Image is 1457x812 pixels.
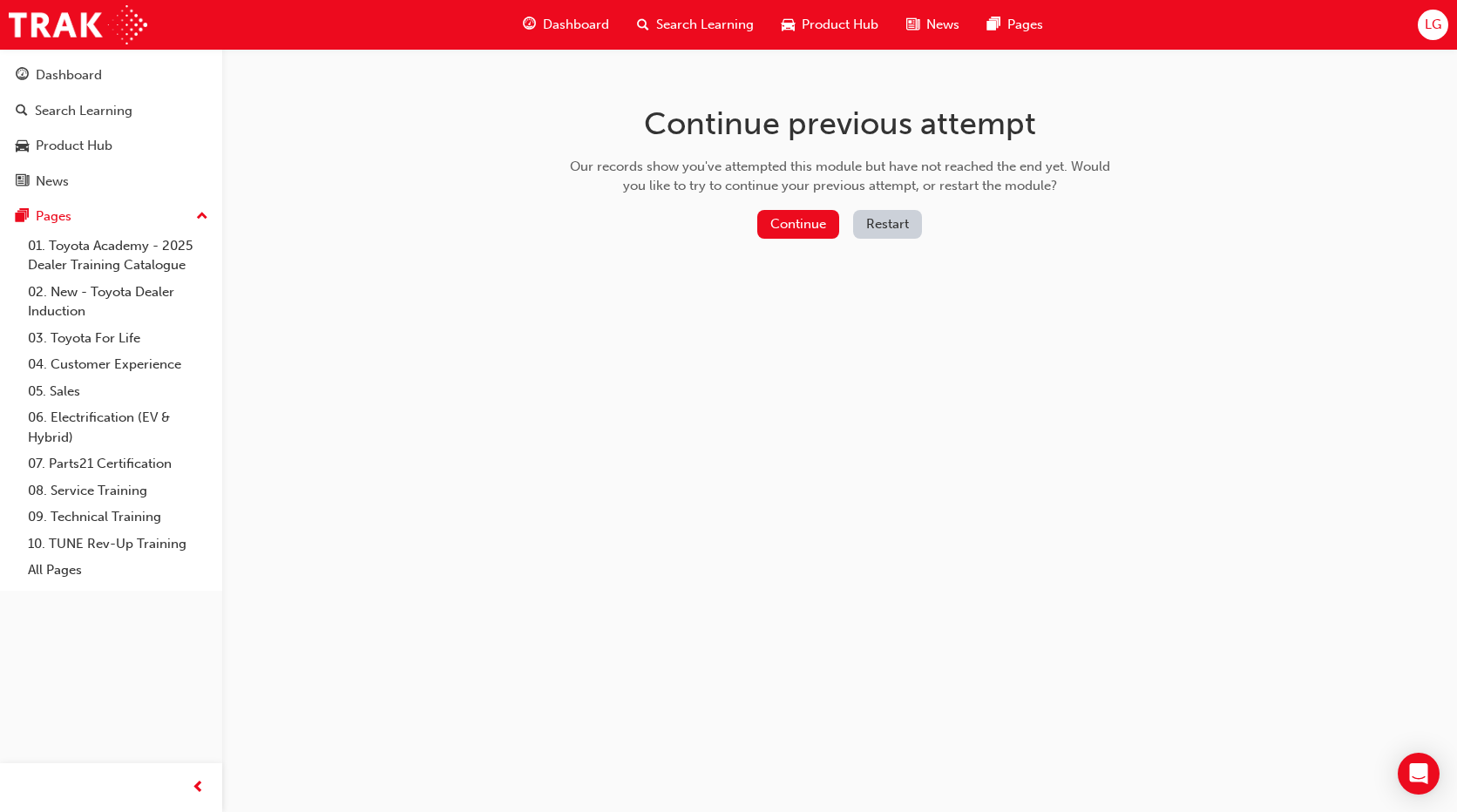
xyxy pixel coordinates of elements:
span: pages-icon [16,209,29,225]
span: car-icon [16,139,29,154]
div: Open Intercom Messenger [1398,753,1440,795]
a: News [7,166,215,198]
span: Pages [1007,15,1043,35]
span: News [926,15,959,35]
span: up-icon [196,206,208,228]
div: Pages [36,206,71,227]
a: 08. Service Training [21,477,215,504]
button: Restart [853,210,922,239]
a: Search Learning [7,95,215,127]
div: Search Learning [35,101,132,121]
button: Pages [7,200,215,233]
a: Dashboard [7,59,215,91]
span: search-icon [637,14,649,36]
span: news-icon [906,14,919,36]
button: DashboardSearch LearningProduct HubNews [7,56,215,200]
span: guage-icon [16,68,29,84]
div: Our records show you've attempted this module but have not reached the end yet. Would you like to... [564,157,1116,196]
a: car-iconProduct Hub [768,7,892,43]
a: pages-iconPages [973,7,1057,43]
img: Trak [9,5,147,44]
span: LG [1425,15,1441,35]
div: Product Hub [36,136,112,156]
span: search-icon [16,104,28,119]
span: car-icon [782,14,795,36]
a: 01. Toyota Academy - 2025 Dealer Training Catalogue [21,233,215,279]
span: Dashboard [543,15,609,35]
span: Product Hub [802,15,878,35]
button: Continue [757,210,839,239]
div: Dashboard [36,65,102,85]
span: guage-icon [523,14,536,36]
a: 05. Sales [21,378,215,405]
a: news-iconNews [892,7,973,43]
a: search-iconSearch Learning [623,7,768,43]
span: Search Learning [656,15,754,35]
button: LG [1418,10,1448,40]
a: 06. Electrification (EV & Hybrid) [21,404,215,450]
span: prev-icon [192,777,205,799]
div: News [36,172,69,192]
a: 03. Toyota For Life [21,325,215,352]
a: All Pages [21,557,215,584]
span: pages-icon [987,14,1000,36]
h1: Continue previous attempt [564,105,1116,143]
a: 02. New - Toyota Dealer Induction [21,279,215,325]
a: 04. Customer Experience [21,351,215,378]
a: 09. Technical Training [21,504,215,531]
a: 07. Parts21 Certification [21,450,215,477]
a: guage-iconDashboard [509,7,623,43]
a: 10. TUNE Rev-Up Training [21,531,215,558]
a: Product Hub [7,130,215,162]
span: news-icon [16,174,29,190]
